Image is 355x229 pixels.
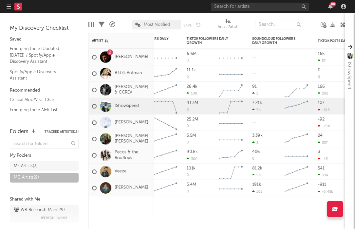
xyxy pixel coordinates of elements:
[216,82,246,98] svg: Chart title
[187,37,236,45] div: TikTok Followers Daily Growth
[187,75,189,79] div: 0
[252,84,257,89] div: 91
[187,141,189,144] div: 0
[218,16,238,33] div: Artist (Artist)
[187,59,189,62] div: 0
[151,114,180,131] svg: Chart title
[99,16,104,33] div: Filters
[318,133,323,138] div: 24
[252,173,261,177] div: 58
[252,140,258,145] div: 3
[318,59,326,63] div: 57
[187,68,196,72] div: 11.1k
[10,139,79,149] input: Search for folders...
[115,84,151,96] a: [PERSON_NAME] & CCREV
[151,65,180,82] svg: Chart title
[151,49,180,65] svg: Chart title
[282,180,311,196] svg: Chart title
[318,173,328,177] div: 394
[151,180,180,196] svg: Chart title
[10,68,72,82] a: Spotify/Apple Discovery Assistant
[10,87,79,95] div: Recommended
[10,161,79,171] a: MF Artists(3)
[115,169,126,174] a: Veeze
[216,114,246,131] svg: Chart title
[318,91,328,96] div: 202
[252,108,261,112] div: 74
[318,117,325,121] div: -92
[282,82,311,98] svg: Chart title
[318,68,320,72] div: 0
[115,150,151,161] a: Pecos & the Rooftops
[252,37,301,45] div: SoundCloud Followers Daily Growth
[216,147,246,164] svg: Chart title
[115,71,142,76] a: B.U.G Antman
[252,189,262,194] div: 101
[10,205,79,223] a: WR Research Main(29)[PERSON_NAME]
[10,25,79,32] div: My Discovery Checklist
[252,150,260,154] div: 406
[187,101,198,105] div: 41.3M
[187,52,196,56] div: 6.6M
[10,128,28,136] div: Folders
[144,23,170,27] span: Most Notified
[318,75,320,79] div: 0
[151,164,180,180] svg: Chart title
[10,36,79,44] div: Saved
[187,190,189,193] div: 0
[318,150,320,154] div: 3
[216,164,246,180] svg: Chart title
[151,82,180,98] svg: Chart title
[318,52,325,56] div: 165
[88,16,94,33] div: Edit Columns
[109,16,115,33] div: A&R Pipeline
[183,24,192,27] button: Save
[187,84,197,89] div: 26.4k
[41,214,67,222] span: [PERSON_NAME]
[216,180,246,196] svg: Chart title
[318,183,326,187] div: -911
[252,166,262,170] div: 81.2k
[92,39,141,43] div: Artist
[282,131,311,147] svg: Chart title
[14,162,38,170] div: MF Artists ( 3 )
[187,166,196,170] div: 101k
[255,20,304,29] input: Search...
[187,91,197,96] div: 100
[328,4,333,9] button: 88
[196,22,201,27] button: Undo the changes to the current view.
[282,98,311,114] svg: Chart title
[151,131,180,147] svg: Chart title
[115,103,139,109] a: IShowSpeed
[318,140,328,145] div: 337
[318,101,325,105] div: 107
[187,124,189,128] div: 0
[282,164,311,180] svg: Chart title
[151,147,180,164] svg: Chart title
[282,147,311,164] svg: Chart title
[45,130,79,133] button: Tracked Artists(13)
[218,23,238,31] div: Artist (Artist)
[216,49,246,65] svg: Chart title
[10,152,79,160] div: My Folders
[14,206,65,214] div: WR Research Main ( 29 )
[187,183,196,187] div: 3.4M
[318,124,330,128] div: -296
[252,133,263,138] div: 3.39k
[187,150,198,154] div: 90.8k
[216,98,246,114] svg: Chart title
[216,65,246,82] svg: Chart title
[318,166,325,170] div: 541
[318,108,329,112] div: -613
[187,173,189,177] div: 0
[252,183,261,187] div: 191k
[187,117,198,121] div: 25.2M
[10,106,72,114] a: Emerging Indie A&R List
[330,2,336,7] div: 88
[115,54,148,60] a: [PERSON_NAME]
[345,62,353,89] div: IShowSpeed
[187,157,197,161] div: 300
[252,91,258,96] div: 1
[252,101,262,105] div: 7.21k
[115,185,148,191] a: [PERSON_NAME]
